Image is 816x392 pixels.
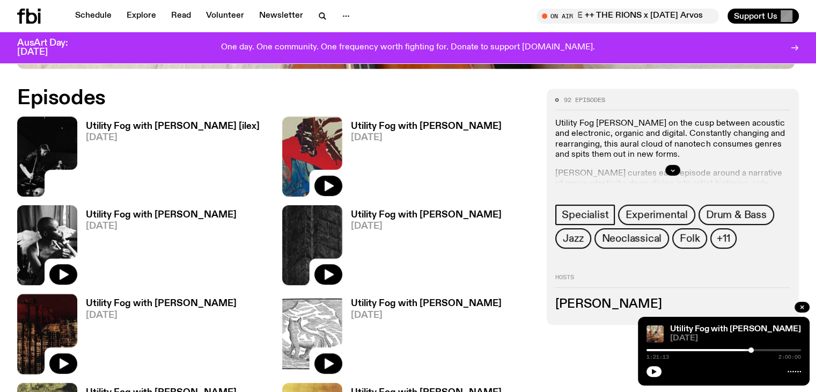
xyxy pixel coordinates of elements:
a: Utility Fog with [PERSON_NAME][DATE] [77,210,237,285]
a: Utility Fog with [PERSON_NAME][DATE] [342,210,502,285]
a: Utility Fog with [PERSON_NAME][DATE] [342,122,502,197]
h3: Utility Fog with [PERSON_NAME] [351,210,502,220]
span: [DATE] [670,335,801,343]
a: Specialist [555,205,615,225]
a: Read [165,9,197,24]
p: One day. One community. One frequency worth fighting for. Donate to support [DOMAIN_NAME]. [221,43,595,53]
span: [DATE] [351,133,502,142]
a: Utility Fog with [PERSON_NAME] [670,325,801,333]
button: +11 [710,228,736,249]
h3: Utility Fog with [PERSON_NAME] [351,299,502,308]
h2: Hosts [555,274,790,287]
span: Drum & Bass [706,209,767,221]
a: Utility Fog with [PERSON_NAME][DATE] [342,299,502,374]
h2: Episodes [17,89,534,108]
h3: Utility Fog with [PERSON_NAME] [351,122,502,131]
a: Utility Fog with [PERSON_NAME] [ilex][DATE] [77,122,260,197]
a: Newsletter [253,9,310,24]
p: Utility Fog [PERSON_NAME] on the cusp between acoustic and electronic, organic and digital. Const... [555,119,790,160]
button: On AirCONVENIENCE STORE ++ THE RIONS x [DATE] Arvos [536,9,719,24]
img: Cover for billy woods' album Golliwog [646,325,664,343]
a: Schedule [69,9,118,24]
a: Utility Fog with [PERSON_NAME][DATE] [77,299,237,374]
img: Cover of Ho99o9's album Tomorrow We Escape [17,205,77,285]
span: [DATE] [86,311,237,320]
span: Experimental [626,209,688,221]
a: Jazz [555,228,591,249]
span: [DATE] [86,133,260,142]
span: Support Us [734,11,777,21]
span: [DATE] [351,222,502,231]
img: Cover of Giuseppe Ielasi's album "an insistence on material vol.2" [282,205,342,285]
a: Drum & Bass [699,205,774,225]
span: +11 [717,233,730,244]
button: Support Us [727,9,799,24]
span: 1:21:13 [646,354,669,360]
span: 2:00:00 [778,354,801,360]
a: Experimental [618,205,695,225]
img: Cover to (SAFETY HAZARD) مخاطر السلامة by electroneya, MARTINA and TNSXORDS [17,294,77,374]
h3: Utility Fog with [PERSON_NAME] [86,210,237,220]
img: Cover to Mikoo's album It Floats [282,117,342,197]
a: Explore [120,9,163,24]
h3: AusArt Day: [DATE] [17,39,86,57]
h3: [PERSON_NAME] [555,299,790,310]
a: Folk [672,228,707,249]
span: Folk [680,233,700,244]
span: Neoclassical [602,233,662,244]
h3: Utility Fog with [PERSON_NAME] [ilex] [86,122,260,131]
h3: Utility Fog with [PERSON_NAME] [86,299,237,308]
span: Jazz [563,233,583,244]
a: Neoclassical [594,228,670,249]
img: Cover for Kansai Bruises by Valentina Magaletti & YPY [282,294,342,374]
img: Image by Billy Zammit [17,117,77,197]
span: 92 episodes [564,97,605,103]
span: [DATE] [351,311,502,320]
span: [DATE] [86,222,237,231]
a: Volunteer [200,9,251,24]
span: Specialist [562,209,608,221]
